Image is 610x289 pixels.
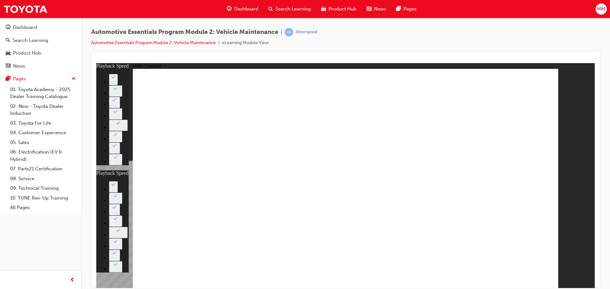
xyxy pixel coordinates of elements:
a: 05. Sales [8,138,78,148]
div: Product Hub [13,49,41,57]
button: DashboardSearch LearningProduct HubNews [3,20,78,73]
a: 04. Customer Experience [8,128,78,138]
span: learningRecordVerb_ATTEMPT-icon [285,28,293,36]
a: Dashboard [3,22,78,33]
span: Pages [403,5,417,13]
span: Automotive Essentials Program Module 2: Vehicle Maintenance [91,29,278,36]
span: news-icon [367,5,371,13]
span: prev-icon [70,276,75,284]
div: Pages [13,75,26,82]
a: 09. Technical Training [8,183,78,193]
span: guage-icon [227,5,232,13]
a: guage-iconDashboard [222,3,263,16]
button: MM [596,3,607,15]
a: search-iconSearch Learning [263,3,316,16]
a: pages-iconPages [391,3,422,16]
img: Trak [3,2,48,16]
a: 03. Toyota For Life [8,118,78,128]
a: 06. Electrification (EV & Hybrid) [8,147,78,164]
li: eLearning Module View [222,39,269,47]
a: car-iconProduct Hub [316,3,362,16]
a: 01. Toyota Academy - 2025 Dealer Training Catalogue [8,85,78,102]
a: 02. New - Toyota Dealer Induction [8,102,78,118]
span: search-icon [6,38,10,43]
div: Attempted [296,29,317,35]
a: news-iconNews [362,3,391,16]
span: car-icon [6,50,10,56]
div: Dashboard [13,24,37,31]
a: 10. TUNE Rev-Up Training [8,193,78,203]
span: news-icon [6,63,10,69]
button: Pages [3,73,78,85]
span: | [281,29,282,36]
span: Search Learning [275,5,311,13]
div: News [13,62,25,70]
span: car-icon [321,5,326,13]
span: pages-icon [6,76,10,82]
a: Search Learning [3,35,78,46]
a: News [3,60,78,72]
div: Search Learning [13,37,48,44]
a: All Pages [8,203,78,213]
a: 08. Service [8,174,78,184]
a: 07. Parts21 Certification [8,164,78,174]
span: News [374,5,386,13]
span: Dashboard [234,5,258,13]
span: MM [597,5,605,13]
a: Product Hub [3,47,78,59]
span: up-icon [71,75,76,83]
span: search-icon [268,5,273,13]
span: pages-icon [396,5,401,13]
span: guage-icon [6,25,10,30]
a: Automotive Essentials Program Module 2: Vehicle Maintenance [91,40,216,45]
span: Product Hub [329,5,356,13]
